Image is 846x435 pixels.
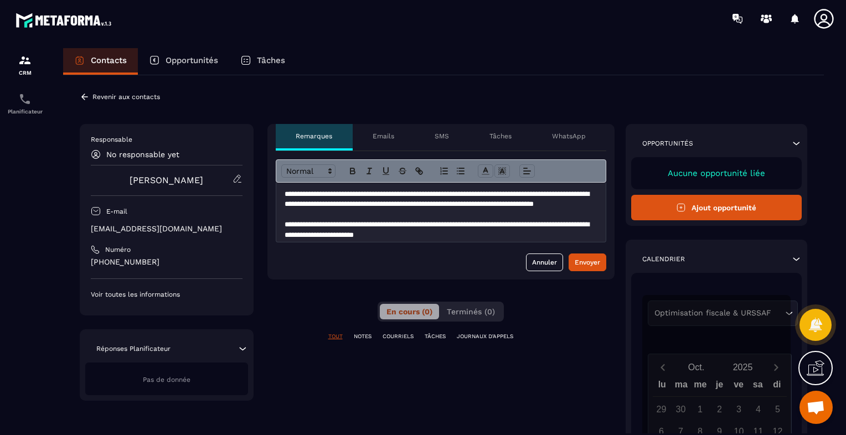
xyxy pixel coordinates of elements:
[425,333,446,340] p: TÂCHES
[435,132,449,141] p: SMS
[91,135,243,144] p: Responsable
[92,93,160,101] p: Revenir aux contacts
[16,10,115,30] img: logo
[18,54,32,67] img: formation
[383,333,414,340] p: COURRIELS
[91,257,243,267] p: [PHONE_NUMBER]
[96,344,171,353] p: Réponses Planificateur
[489,132,512,141] p: Tâches
[130,175,203,185] a: [PERSON_NAME]
[3,108,47,115] p: Planificateur
[440,304,502,319] button: Terminés (0)
[138,48,229,75] a: Opportunités
[457,333,513,340] p: JOURNAUX D'APPELS
[106,207,127,216] p: E-mail
[18,92,32,106] img: scheduler
[106,150,179,159] p: No responsable yet
[3,84,47,123] a: schedulerschedulerPlanificateur
[799,391,833,424] div: Ouvrir le chat
[91,224,243,234] p: [EMAIL_ADDRESS][DOMAIN_NAME]
[105,245,131,254] p: Numéro
[575,257,600,268] div: Envoyer
[3,70,47,76] p: CRM
[3,45,47,84] a: formationformationCRM
[526,253,563,271] button: Annuler
[569,253,606,271] button: Envoyer
[447,307,495,316] span: Terminés (0)
[143,376,190,384] span: Pas de donnée
[354,333,372,340] p: NOTES
[166,55,218,65] p: Opportunités
[373,132,394,141] p: Emails
[380,304,439,319] button: En cours (0)
[386,307,432,316] span: En cours (0)
[642,255,685,263] p: Calendrier
[328,333,343,340] p: TOUT
[296,132,332,141] p: Remarques
[642,168,791,178] p: Aucune opportunité liée
[91,55,127,65] p: Contacts
[552,132,586,141] p: WhatsApp
[631,195,802,220] button: Ajout opportunité
[63,48,138,75] a: Contacts
[257,55,285,65] p: Tâches
[229,48,296,75] a: Tâches
[91,290,243,299] p: Voir toutes les informations
[642,139,693,148] p: Opportunités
